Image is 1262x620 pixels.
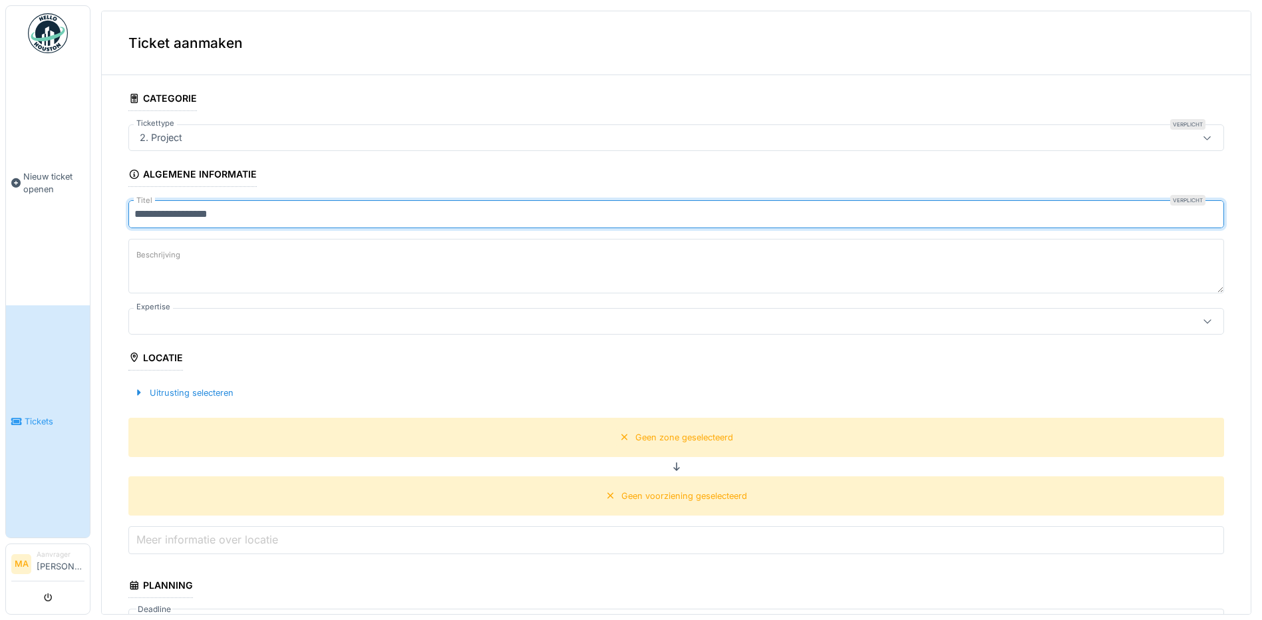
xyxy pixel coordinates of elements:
[25,415,84,428] span: Tickets
[23,170,84,196] span: Nieuw ticket openen
[6,61,90,305] a: Nieuw ticket openen
[128,164,257,187] div: Algemene informatie
[6,305,90,538] a: Tickets
[11,549,84,581] a: MA Aanvrager[PERSON_NAME]
[621,490,747,502] div: Geen voorziening geselecteerd
[128,575,193,598] div: Planning
[1170,195,1205,206] div: Verplicht
[128,348,183,371] div: Locatie
[1170,119,1205,130] div: Verplicht
[37,549,84,578] li: [PERSON_NAME]
[134,301,173,313] label: Expertise
[136,602,172,617] label: Deadline
[134,118,177,129] label: Tickettype
[37,549,84,559] div: Aanvrager
[102,11,1251,75] div: Ticket aanmaken
[128,88,197,111] div: Categorie
[635,431,733,444] div: Geen zone geselecteerd
[11,554,31,574] li: MA
[134,195,155,206] label: Titel
[134,532,281,547] label: Meer informatie over locatie
[134,130,188,145] div: 2. Project
[28,13,68,53] img: Badge_color-CXgf-gQk.svg
[134,247,183,263] label: Beschrijving
[128,384,239,402] div: Uitrusting selecteren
